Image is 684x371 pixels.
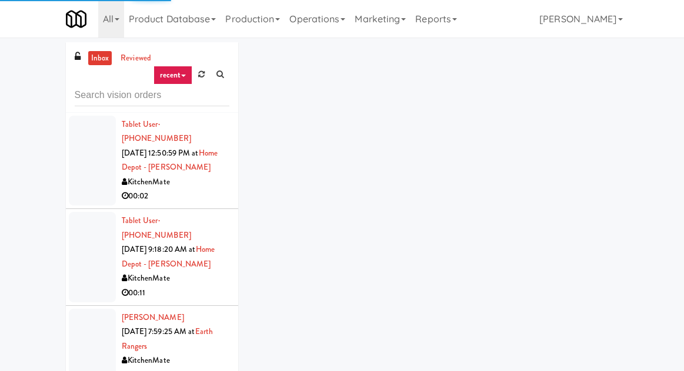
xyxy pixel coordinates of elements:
li: Tablet User· [PHONE_NUMBER][DATE] 12:50:59 PM atHome Depot - [PERSON_NAME]KitchenMate00:02 [66,113,238,210]
div: KitchenMate [122,271,229,286]
div: KitchenMate [122,353,229,368]
a: [PERSON_NAME] [122,312,184,323]
a: Home Depot - [PERSON_NAME] [122,244,215,269]
span: [DATE] 9:18:20 AM at [122,244,196,255]
a: inbox [88,51,112,66]
span: [DATE] 7:59:25 AM at [122,326,195,337]
a: Earth Rangers [122,326,213,352]
a: Tablet User· [PHONE_NUMBER] [122,215,191,241]
a: Tablet User· [PHONE_NUMBER] [122,119,191,144]
div: 00:11 [122,286,229,301]
div: 00:02 [122,189,229,204]
li: Tablet User· [PHONE_NUMBER][DATE] 9:18:20 AM atHome Depot - [PERSON_NAME]KitchenMate00:11 [66,209,238,306]
div: KitchenMate [122,175,229,190]
span: · [PHONE_NUMBER] [122,215,191,241]
a: recent [154,66,192,85]
span: [DATE] 12:50:59 PM at [122,147,199,158]
a: reviewed [118,51,154,66]
img: Micromart [66,9,86,29]
input: Search vision orders [75,85,229,106]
